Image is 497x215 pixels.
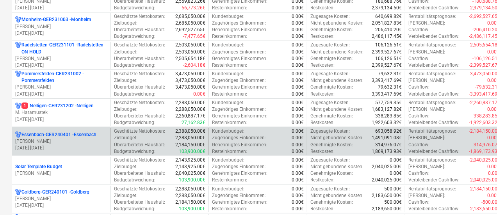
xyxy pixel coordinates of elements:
p: Cashflow : [408,199,429,206]
p: 2,685,050.00€ [175,20,205,27]
p: 2,040,025.00€ [175,170,205,177]
p: 1,922,603.32€ [372,119,402,126]
p: Cashflow : [408,55,429,62]
p: Genehmigte Kosten : [310,170,353,177]
p: Resteinkommen : [212,5,247,11]
p: 0.00€ [292,33,304,40]
p: [PERSON_NAME] [15,23,107,30]
p: Genehmigtes Einkommen : [212,55,267,62]
p: 2,399,527.67€ [372,62,402,69]
p: Zugesagte Kosten : [310,157,350,163]
p: 0.00€ [292,42,304,48]
p: Rentabilitätsprognose : [408,13,456,20]
p: 103,900.00€ [179,148,205,155]
div: Radelstetten-GER231101 -Radelstetten ON HOLD[PERSON_NAME][DATE]-[DATE] [15,42,107,69]
p: Verbleibender Cashflow : [408,177,460,183]
p: 0.00€ [292,157,304,163]
p: Genehmigte Kosten : [310,142,353,148]
p: [PERSON_NAME] : [408,77,445,84]
p: 2,184,150.00€ [175,142,205,148]
p: 3,473,050.00€ [175,77,205,84]
p: Genehmigtes Einkommen : [212,27,267,33]
div: Für das Projekt sind mehrere Währungen aktiviert [15,189,21,195]
p: Zielbudget : [114,106,137,113]
div: Chat-Widget [458,178,497,215]
p: 103,900.00€ [179,206,205,212]
p: Geschätzte Nettokosten : [114,71,166,77]
p: 2,051,827.83€ [372,20,402,27]
p: Rentabilitätsprognose : [408,128,456,135]
p: Genehmigte Kosten : [310,84,353,91]
p: 0.00€ [292,163,304,170]
p: 0.00€ [292,192,304,199]
p: 2,503,050.00€ [175,42,205,48]
p: 2,503,050.00€ [175,49,205,55]
p: Zielbudget : [114,163,137,170]
p: 0.00€ [292,199,304,206]
p: Verbleibender Cashflow : [408,119,460,126]
p: 2,685,050.00€ [175,13,205,20]
p: 0.00€ [292,170,304,177]
p: Überarbeiteter Haushalt : [114,199,166,206]
div: Für das Projekt sind mehrere Währungen aktiviert [15,42,21,55]
p: 0.00€ [292,49,304,55]
p: Rentabilitätsprognose : [408,42,456,48]
div: Für das Projekt sind mehrere Währungen aktiviert [15,16,21,23]
p: Budgetabweichung : [114,119,156,126]
p: Restkosten : [310,62,335,69]
p: Genehmigtes Einkommen : [212,84,267,91]
p: [PERSON_NAME] [15,170,107,177]
p: [DATE] - [DATE] [15,30,107,37]
p: 0.00€ [390,157,402,163]
p: Radelstetten-GER231101 - Radelstetten ON HOLD [21,42,107,55]
p: Genehmigte Kosten : [310,55,353,62]
p: Zugehöriges Einkommen : [212,77,266,84]
p: Pommersfelden-GER231002 - Pommersfelden [21,71,107,84]
p: Restkosten : [310,33,335,40]
p: Zielbudget : [114,192,137,199]
p: Resteinkommen : [212,62,247,69]
p: Zielbudget : [114,77,137,84]
p: Verbleibender Cashflow : [408,206,460,212]
p: Zugesagte Kosten : [310,100,350,106]
p: 2,288,050.00€ [175,106,205,113]
p: Zugesagte Kosten : [310,128,350,135]
p: 2,399,527.67€ [372,49,402,55]
p: 2,184,150.00€ [175,199,205,206]
p: Nelligen-GER231202 - Nelligen [21,103,94,109]
p: 2,505,654.18€ [175,55,205,62]
p: Kundenbudget : [212,42,244,48]
p: Budgetabweichung : [114,148,156,155]
p: 0.00€ [292,20,304,27]
p: Cashflow : [408,113,429,119]
p: 106,126.51€ [375,42,402,48]
p: 2,288,050.00€ [175,186,205,192]
p: Restkosten : [310,91,335,98]
p: Monheim-GER231003 - Monheim [21,16,91,23]
p: Resteinkommen : [212,33,247,40]
p: Goldberg-GER240101 - Goldberg [21,189,89,195]
p: 0.00€ [390,170,402,177]
p: Nicht gebundene Kosten : [310,106,363,113]
p: 0.00€ [292,84,304,91]
p: 693,058.92€ [375,128,402,135]
p: Budgetabweichung : [114,5,156,11]
p: Geschätzte Nettokosten : [114,157,166,163]
p: Kundenbudget : [212,157,244,163]
p: Zugesagte Kosten : [310,186,350,192]
p: 3,393,417.69€ [372,91,402,98]
p: Nicht gebundene Kosten : [310,20,363,27]
p: Genehmigtes Einkommen : [212,170,267,177]
p: Zugehöriges Einkommen : [212,163,266,170]
p: Resteinkommen : [212,91,247,98]
p: 0.00€ [292,27,304,33]
p: Überarbeiteter Haushalt : [114,55,166,62]
p: 206,410.20€ [375,27,402,33]
p: 0.00€ [292,106,304,113]
p: Budgetabweichung : [114,177,156,183]
p: Nicht gebundene Kosten : [310,163,363,170]
p: -56,773.26€ [180,5,205,11]
p: Genehmigte Kosten : [310,199,353,206]
p: 2,040,025.00€ [372,163,402,170]
p: 0.00€ [292,177,304,183]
